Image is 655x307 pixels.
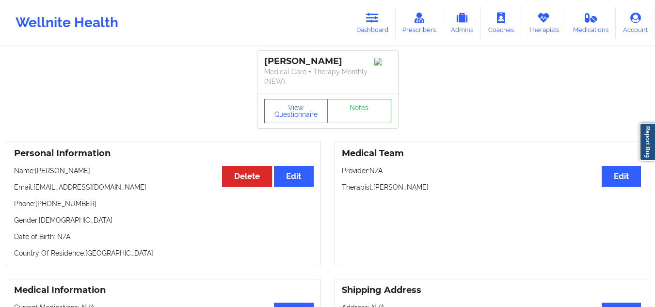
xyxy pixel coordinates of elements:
p: Country Of Residence: [GEOGRAPHIC_DATA] [14,248,314,258]
p: Name: [PERSON_NAME] [14,166,314,176]
p: Date of Birth: N/A [14,232,314,242]
button: Edit [274,166,313,187]
a: Report Bug [639,123,655,161]
p: Therapist: [PERSON_NAME] [342,182,641,192]
a: Admins [443,7,481,39]
a: Dashboard [349,7,396,39]
a: Coaches [481,7,521,39]
p: Email: [EMAIL_ADDRESS][DOMAIN_NAME] [14,182,314,192]
button: Edit [602,166,641,187]
button: Delete [222,166,272,187]
div: [PERSON_NAME] [264,56,391,67]
h3: Medical Team [342,148,641,159]
img: Image%2Fplaceholer-image.png [374,58,391,65]
a: Therapists [521,7,566,39]
button: View Questionnaire [264,99,328,123]
p: Phone: [PHONE_NUMBER] [14,199,314,209]
a: Account [616,7,655,39]
a: Notes [327,99,391,123]
p: Provider: N/A [342,166,641,176]
p: Gender: [DEMOGRAPHIC_DATA] [14,215,314,225]
h3: Shipping Address [342,285,641,296]
a: Medications [566,7,616,39]
a: Prescribers [396,7,444,39]
h3: Personal Information [14,148,314,159]
p: Medical Care + Therapy Monthly (NEW) [264,67,391,86]
h3: Medical Information [14,285,314,296]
